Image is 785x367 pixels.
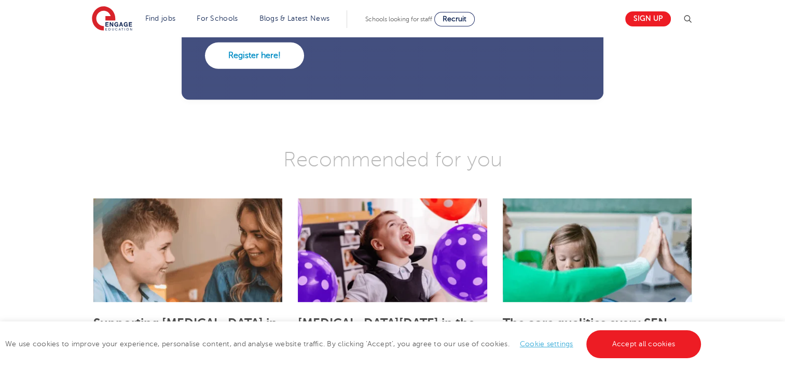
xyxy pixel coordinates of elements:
[298,316,475,348] a: [MEDICAL_DATA][DATE] in the Classroom
[5,340,704,348] span: We use cookies to improve your experience, personalise content, and analyse website traffic. By c...
[259,15,330,22] a: Blogs & Latest News
[197,15,238,22] a: For Schools
[92,6,132,32] img: Engage Education
[365,16,432,23] span: Schools looking for staff
[205,43,304,68] a: Register here!
[86,147,699,173] h3: Recommended for you
[520,340,573,348] a: Cookie settings
[93,316,277,348] a: Supporting [MEDICAL_DATA] in schools: 10 teaching strategies
[503,316,667,365] a: The core qualities every SEN teaching assistant needs in education
[625,11,671,26] a: Sign up
[145,15,176,22] a: Find jobs
[434,12,475,26] a: Recruit
[443,15,466,23] span: Recruit
[586,330,701,358] a: Accept all cookies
